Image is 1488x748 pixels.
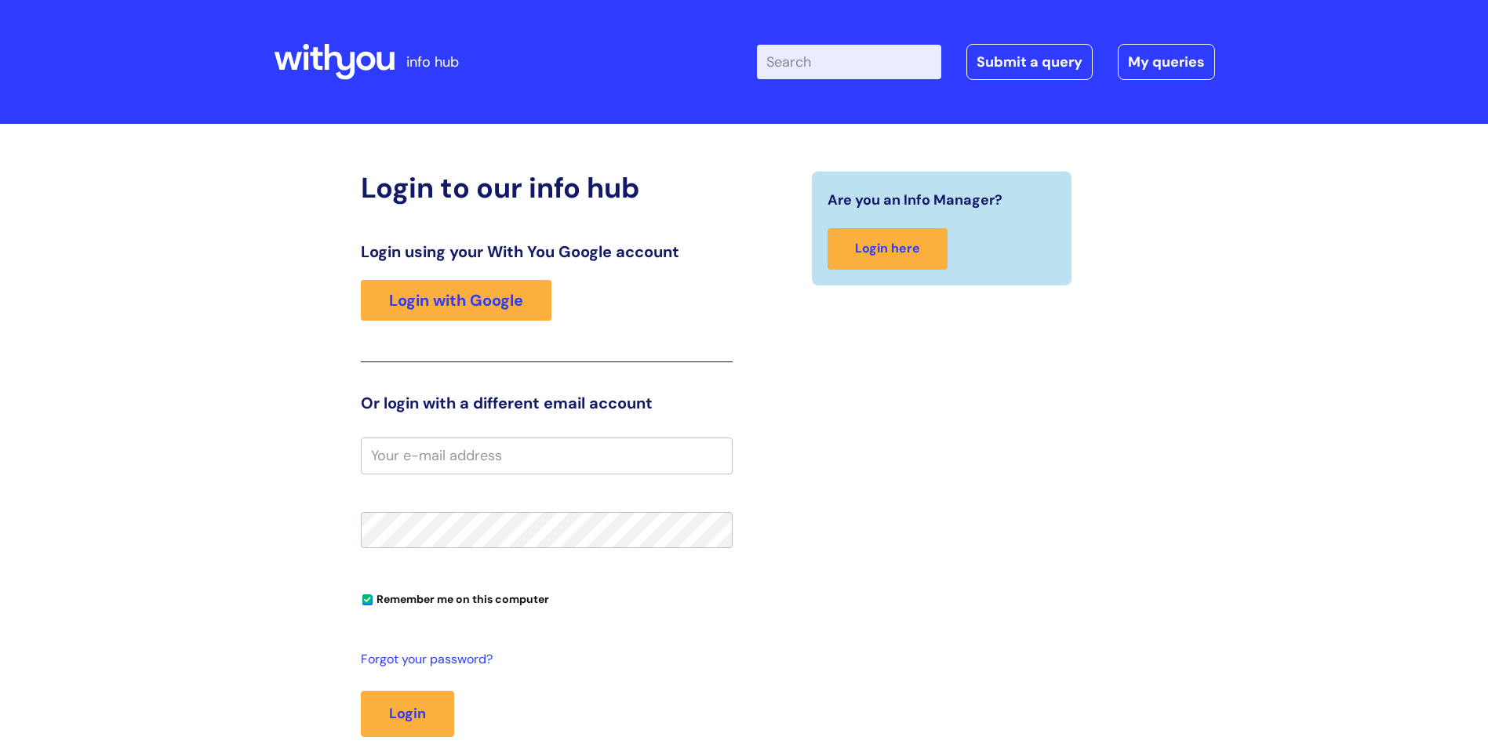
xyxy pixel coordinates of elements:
[966,44,1093,80] a: Submit a query
[406,49,459,74] p: info hub
[362,595,373,605] input: Remember me on this computer
[1118,44,1215,80] a: My queries
[361,648,725,671] a: Forgot your password?
[361,438,733,474] input: Your e-mail address
[361,691,454,736] button: Login
[828,187,1002,212] span: Are you an Info Manager?
[361,589,549,606] label: Remember me on this computer
[361,171,733,205] h2: Login to our info hub
[361,242,733,261] h3: Login using your With You Google account
[757,45,941,79] input: Search
[361,394,733,412] h3: Or login with a different email account
[361,586,733,611] div: You can uncheck this option if you're logging in from a shared device
[361,280,551,321] a: Login with Google
[828,228,948,270] a: Login here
